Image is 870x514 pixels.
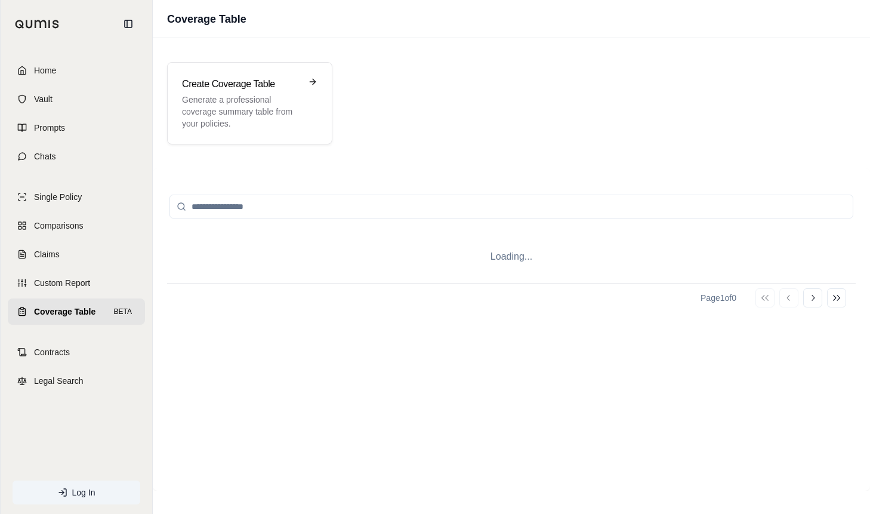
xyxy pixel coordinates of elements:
[8,298,145,325] a: Coverage TableBETA
[110,306,135,318] span: BETA
[34,220,83,232] span: Comparisons
[8,270,145,296] a: Custom Report
[8,339,145,365] a: Contracts
[8,241,145,267] a: Claims
[34,248,60,260] span: Claims
[34,191,82,203] span: Single Policy
[8,57,145,84] a: Home
[8,143,145,170] a: Chats
[34,122,65,134] span: Prompts
[34,150,56,162] span: Chats
[72,487,95,498] span: Log In
[119,14,138,33] button: Collapse sidebar
[167,11,246,27] h1: Coverage Table
[34,64,56,76] span: Home
[182,94,301,130] p: Generate a professional coverage summary table from your policies.
[701,292,736,304] div: Page 1 of 0
[8,213,145,239] a: Comparisons
[8,86,145,112] a: Vault
[167,230,856,283] div: Loading...
[8,368,145,394] a: Legal Search
[13,481,140,504] a: Log In
[34,375,84,387] span: Legal Search
[34,346,70,358] span: Contracts
[8,115,145,141] a: Prompts
[34,277,90,289] span: Custom Report
[15,20,60,29] img: Qumis Logo
[182,77,301,91] h3: Create Coverage Table
[34,306,95,318] span: Coverage Table
[8,184,145,210] a: Single Policy
[34,93,53,105] span: Vault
